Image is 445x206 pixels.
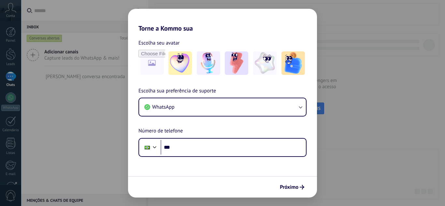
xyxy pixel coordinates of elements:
[197,51,220,75] img: -2.jpeg
[280,185,298,189] span: Próximo
[138,127,183,135] span: Número de telefone
[128,9,317,32] h2: Torne a Kommo sua
[281,51,305,75] img: -5.jpeg
[277,182,307,193] button: Próximo
[152,104,175,110] span: WhatsApp
[225,51,248,75] img: -3.jpeg
[138,87,216,95] span: Escolha sua preferência de suporte
[138,39,180,47] span: Escolha seu avatar
[168,51,192,75] img: -1.jpeg
[139,98,306,116] button: WhatsApp
[141,141,153,154] div: Brazil: + 55
[253,51,277,75] img: -4.jpeg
